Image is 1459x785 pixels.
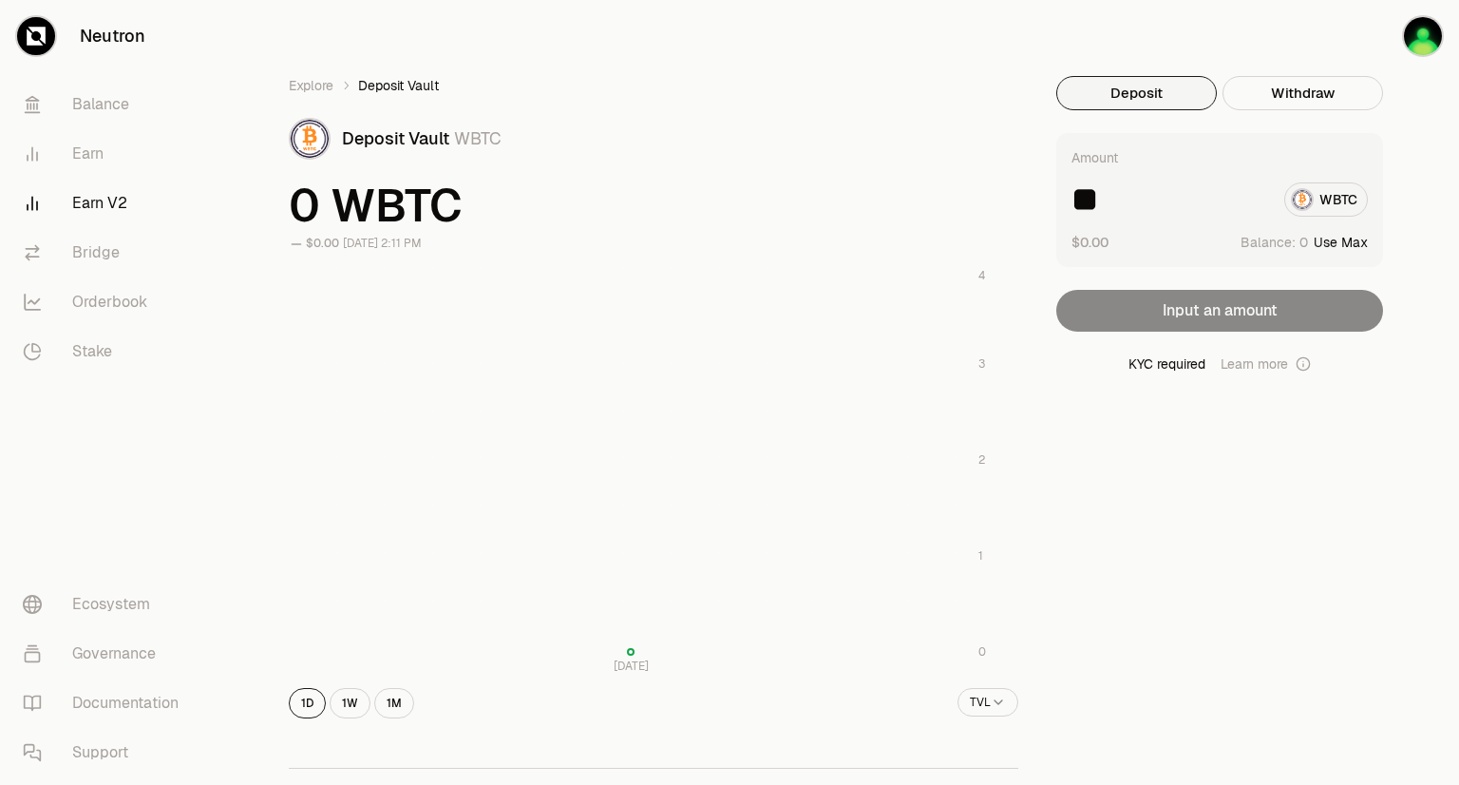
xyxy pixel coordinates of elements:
[289,76,333,95] a: Explore
[8,327,205,376] a: Stake
[1221,354,1311,373] a: Learn more
[957,688,1018,717] button: TVL
[1071,148,1118,167] div: Amount
[342,127,449,149] span: Deposit Vault
[1404,17,1442,55] img: AADAO
[978,548,983,564] tspan: 1
[614,659,649,674] tspan: [DATE]
[1314,233,1368,252] button: Use Max
[358,76,439,95] span: Deposit Vault
[978,452,985,468] tspan: 2
[1056,354,1383,373] div: KYC required
[8,179,205,228] a: Earn V2
[8,728,205,777] a: Support
[1071,232,1108,252] button: $0.00
[330,688,370,718] button: 1W
[978,356,985,372] tspan: 3
[454,127,502,149] span: WBTC
[291,120,329,158] img: WBTC Logo
[289,76,1018,95] nav: breadcrumb
[978,268,985,283] tspan: 4
[8,228,205,278] a: Bridge
[8,129,205,179] a: Earn
[343,233,422,255] div: [DATE] 2:11 PM
[374,688,414,718] button: 1M
[289,182,1018,228] span: 0 WBTC
[1056,76,1217,110] button: Deposit
[1241,233,1296,252] span: Balance:
[1222,76,1383,110] button: Withdraw
[8,278,205,327] a: Orderbook
[8,679,205,728] a: Documentation
[8,80,205,129] a: Balance
[8,580,205,629] a: Ecosystem
[306,233,339,255] div: $0.00
[289,688,326,718] button: 1D
[8,629,205,679] a: Governance
[978,644,986,660] tspan: 0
